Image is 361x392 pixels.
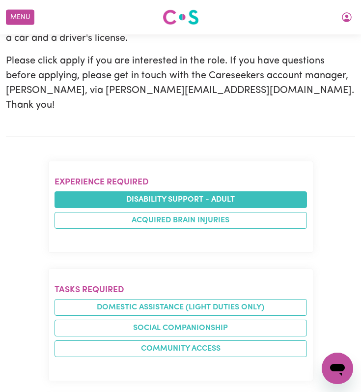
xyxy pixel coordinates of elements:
[55,285,307,295] h2: Tasks required
[55,299,307,316] li: Domestic assistance (light duties only)
[55,177,307,187] h2: Experience required
[163,8,199,26] img: Careseekers logo
[322,353,353,384] iframe: Button to launch messaging window
[55,340,307,357] li: Community access
[163,6,199,29] a: Careseekers logo
[6,10,34,25] button: Menu
[6,54,355,113] p: Please click apply if you are interested in the role. If you have questions before applying, plea...
[336,9,357,26] button: My Account
[55,320,307,336] li: Social companionship
[55,212,307,229] li: Acquired Brain Injuries
[55,191,307,208] li: Disability support - Adult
